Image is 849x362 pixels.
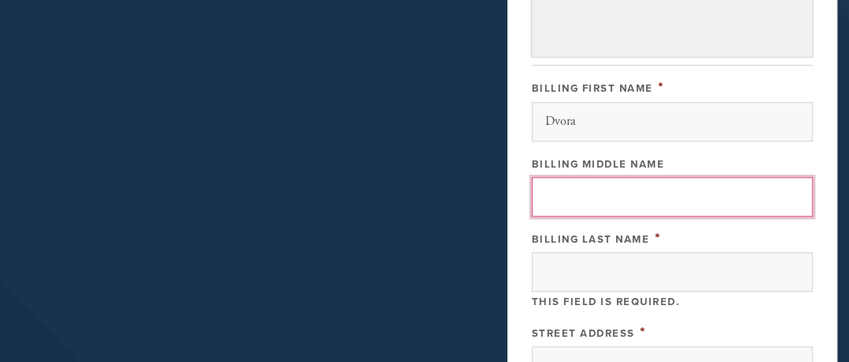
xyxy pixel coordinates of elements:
[532,327,635,340] label: Street Address
[532,296,680,308] label: This field is required.
[658,78,664,96] span: This field is required.
[532,233,650,246] label: Billing Last Name
[532,158,665,171] label: Billing Middle Name
[655,229,661,247] span: This field is required.
[640,323,646,341] span: This field is required.
[532,82,653,95] label: Billing First Name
